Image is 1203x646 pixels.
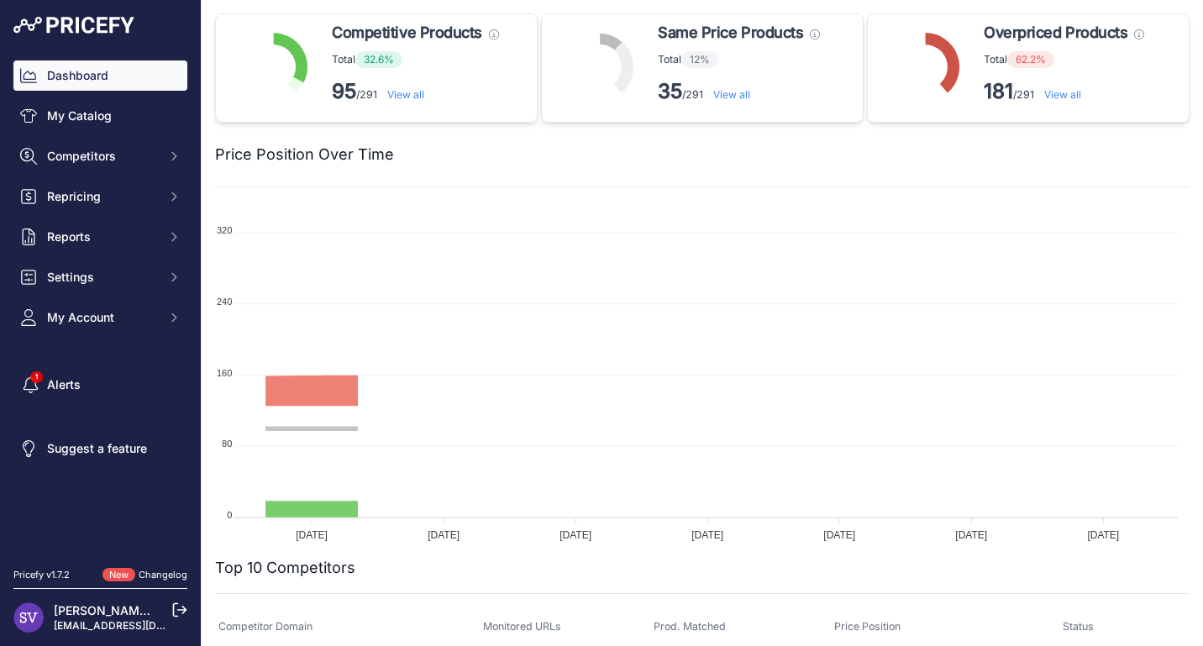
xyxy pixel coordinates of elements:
[654,620,726,633] span: Prod. Matched
[1044,88,1081,101] a: View all
[559,529,591,541] tspan: [DATE]
[355,51,402,68] span: 32.6%
[296,529,328,541] tspan: [DATE]
[13,17,134,34] img: Pricefy Logo
[13,101,187,131] a: My Catalog
[681,51,718,68] span: 12%
[218,620,313,633] span: Competitor Domain
[658,51,820,68] p: Total
[823,529,855,541] tspan: [DATE]
[13,433,187,464] a: Suggest a feature
[47,188,157,205] span: Repricing
[102,568,135,582] span: New
[217,368,232,378] tspan: 160
[13,262,187,292] button: Settings
[222,439,232,449] tspan: 80
[227,510,232,520] tspan: 0
[483,620,561,633] span: Monitored URLs
[47,309,157,326] span: My Account
[215,143,394,166] h2: Price Position Over Time
[47,269,157,286] span: Settings
[13,302,187,333] button: My Account
[984,79,1013,103] strong: 181
[217,297,232,307] tspan: 240
[217,225,232,235] tspan: 320
[1063,620,1094,633] span: Status
[658,78,820,105] p: /291
[658,79,682,103] strong: 35
[691,529,723,541] tspan: [DATE]
[387,88,424,101] a: View all
[13,60,187,91] a: Dashboard
[332,21,482,45] span: Competitive Products
[834,620,901,633] span: Price Position
[47,148,157,165] span: Competitors
[13,60,187,548] nav: Sidebar
[332,79,356,103] strong: 95
[13,568,70,582] div: Pricefy v1.7.2
[428,529,460,541] tspan: [DATE]
[984,78,1144,105] p: /291
[1007,51,1054,68] span: 62.2%
[955,529,987,541] tspan: [DATE]
[54,603,250,617] a: [PERSON_NAME] [PERSON_NAME]
[215,556,355,580] h2: Top 10 Competitors
[658,21,803,45] span: Same Price Products
[13,370,187,400] a: Alerts
[139,569,187,580] a: Changelog
[13,222,187,252] button: Reports
[984,51,1144,68] p: Total
[713,88,750,101] a: View all
[1087,529,1119,541] tspan: [DATE]
[984,21,1127,45] span: Overpriced Products
[54,619,229,632] a: [EMAIL_ADDRESS][DOMAIN_NAME]
[13,141,187,171] button: Competitors
[13,181,187,212] button: Repricing
[47,228,157,245] span: Reports
[332,78,499,105] p: /291
[332,51,499,68] p: Total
